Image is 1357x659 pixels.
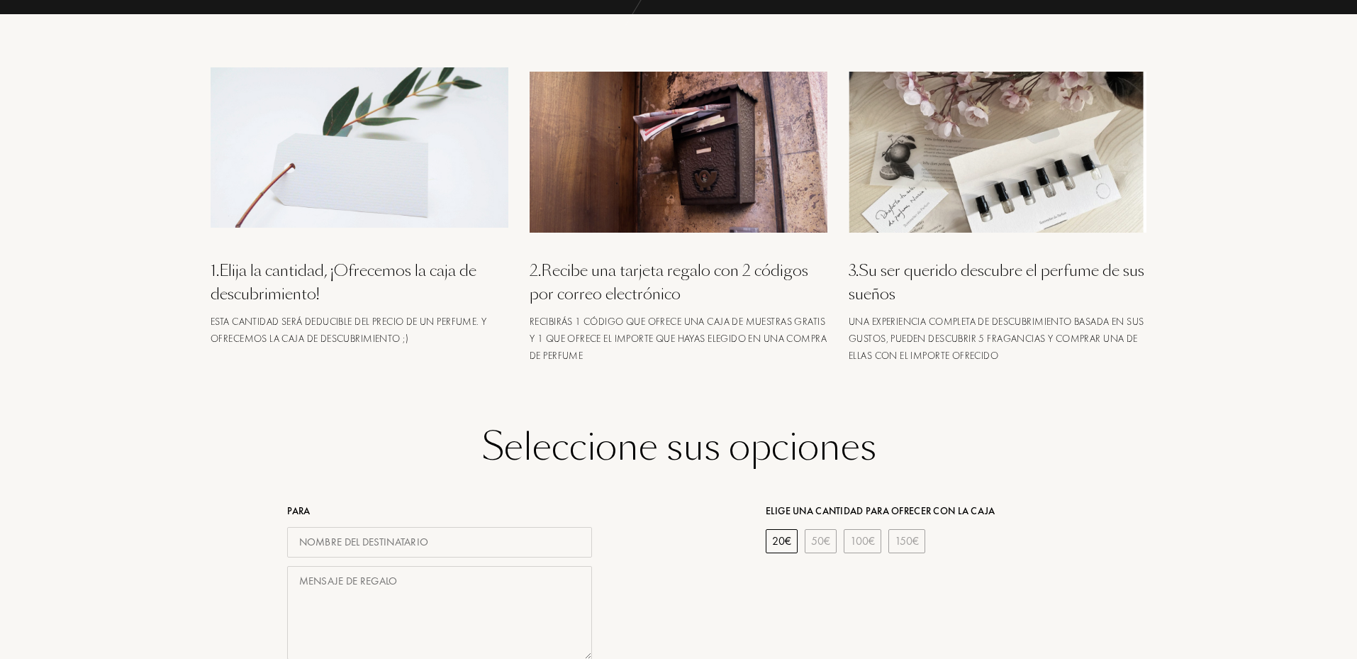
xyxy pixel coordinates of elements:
[287,527,592,558] input: Nombre del destinatario
[805,529,837,553] div: 50 €
[530,313,827,364] div: Recibirás 1 código que ofrece una caja de muestras gratis y 1 que ofrece el importe que hayas ele...
[287,504,592,519] div: Para
[200,421,1157,474] h2: Seleccione sus opciones
[849,313,1146,364] div: Una experiencia completa de descubrimiento basada en sus gustos, pueden descubrir 5 fragancias y ...
[211,259,508,306] div: 1 . Elija la cantidad, ¡Ofrecemos la caja de descubrimiento!
[211,313,508,347] div: Esta cantidad será deducible del precio de un perfume. Y ofrecemos la caja de descubrimiento ;)
[766,504,1071,519] div: Elige una cantidad para ofrecer con la caja
[888,529,925,553] div: 150 €
[849,72,1146,232] img: gift_3.jpg
[530,72,827,232] img: gift_2.jpg
[849,259,1146,306] div: 3 . Su ser querido descubre el perfume de sus sueños
[530,259,827,306] div: 2 . Recibe una tarjeta regalo con 2 códigos por correo electrónico
[766,529,798,553] div: 20 €
[844,529,881,553] div: 100 €
[211,67,508,228] img: gift_1.jpg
